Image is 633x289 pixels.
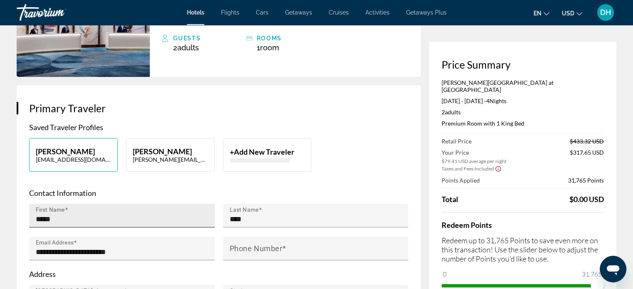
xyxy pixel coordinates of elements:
[569,195,604,204] span: $0.00 USD
[600,8,611,17] span: DH
[29,123,408,132] p: Saved Traveler Profiles
[600,256,626,282] iframe: Button to launch messaging window
[126,138,215,172] button: [PERSON_NAME][PERSON_NAME][EMAIL_ADDRESS][DOMAIN_NAME]
[442,269,448,279] span: 0
[257,33,325,43] div: rooms
[365,9,390,16] a: Activities
[29,188,408,198] p: Contact Information
[442,120,604,127] p: Premium Room with 1 King Bed
[442,236,604,263] p: Redeem up to 31,765 Points to save even more on this transaction! Use the slider below to adjust ...
[442,220,604,230] h4: Redeem Points
[29,102,408,114] h3: Primary Traveler
[442,149,506,156] span: Your Price
[329,9,349,16] a: Cruises
[442,164,501,173] button: Show Taxes and Fees breakdown
[445,109,461,116] span: Adults
[230,147,305,156] p: +
[562,7,582,19] button: Change currency
[221,9,239,16] a: Flights
[442,79,604,93] p: [PERSON_NAME][GEOGRAPHIC_DATA] at [GEOGRAPHIC_DATA]
[562,10,574,17] span: USD
[442,158,506,164] span: $79.41 USD average per night
[230,244,283,253] mat-label: Phone Number
[406,9,447,16] a: Getaways Plus
[442,284,604,286] ngx-slider: ngx-slider
[234,147,294,156] span: Add New Traveler
[486,97,489,104] span: 4
[489,97,506,104] span: Nights
[570,138,604,145] span: $433.32 USD
[29,269,408,279] p: Address
[581,269,603,279] span: 31,765
[442,195,458,204] span: Total
[534,10,541,17] span: en
[36,147,111,156] p: [PERSON_NAME]
[230,206,259,213] mat-label: Last Name
[133,156,208,163] p: [PERSON_NAME][EMAIL_ADDRESS][DOMAIN_NAME]
[36,239,74,246] mat-label: Email Address
[442,177,480,184] span: Points Applied
[17,2,100,23] a: Travorium
[570,149,604,164] span: $317.65 USD
[568,177,604,184] span: 31,765 Points
[29,138,118,172] button: [PERSON_NAME][EMAIL_ADDRESS][DOMAIN_NAME]
[173,33,241,43] div: Guests
[442,97,604,104] p: [DATE] - [DATE] -
[442,58,604,71] h3: Price Summary
[257,43,279,52] span: 1
[495,165,501,172] button: Show Taxes and Fees disclaimer
[534,7,549,19] button: Change language
[260,43,279,52] span: Room
[595,4,616,21] button: User Menu
[177,43,199,52] span: Adults
[256,9,268,16] a: Cars
[36,206,65,213] mat-label: First Name
[442,109,461,116] span: 2
[285,9,312,16] a: Getaways
[187,9,204,16] a: Hotels
[442,138,472,145] span: Retail Price
[36,156,111,163] p: [EMAIL_ADDRESS][DOMAIN_NAME]
[223,138,312,172] button: +Add New Traveler
[442,165,494,172] span: Taxes and Fees Included
[173,43,199,52] span: 2
[133,147,208,156] p: [PERSON_NAME]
